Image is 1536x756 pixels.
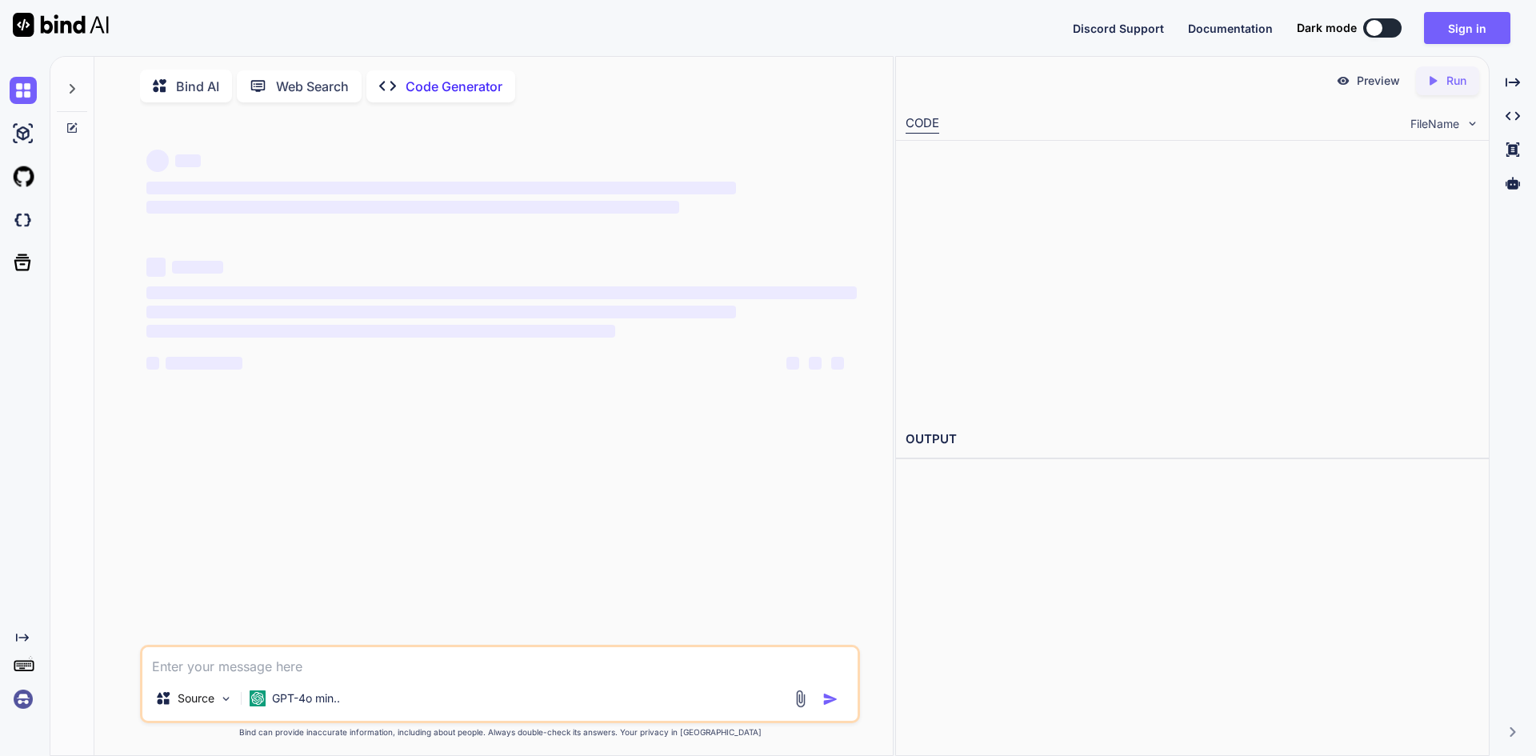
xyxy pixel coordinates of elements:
[1297,20,1357,36] span: Dark mode
[1073,22,1164,35] span: Discord Support
[786,357,799,370] span: ‌
[146,258,166,277] span: ‌
[1424,12,1510,44] button: Sign in
[166,357,242,370] span: ‌
[146,286,857,299] span: ‌
[172,261,223,274] span: ‌
[146,150,169,172] span: ‌
[178,690,214,706] p: Source
[146,325,615,338] span: ‌
[13,13,109,37] img: Bind AI
[175,154,201,167] span: ‌
[1357,73,1400,89] p: Preview
[1446,73,1466,89] p: Run
[1188,20,1273,37] button: Documentation
[1073,20,1164,37] button: Discord Support
[276,77,349,96] p: Web Search
[809,357,822,370] span: ‌
[896,421,1489,458] h2: OUTPUT
[1466,117,1479,130] img: chevron down
[406,77,502,96] p: Code Generator
[1188,22,1273,35] span: Documentation
[10,77,37,104] img: chat
[831,357,844,370] span: ‌
[146,182,736,194] span: ‌
[1410,116,1459,132] span: FileName
[146,201,679,214] span: ‌
[822,691,838,707] img: icon
[1336,74,1350,88] img: preview
[10,686,37,713] img: signin
[10,120,37,147] img: ai-studio
[10,206,37,234] img: darkCloudIdeIcon
[219,692,233,706] img: Pick Models
[791,690,810,708] img: attachment
[146,357,159,370] span: ‌
[906,114,939,134] div: CODE
[176,77,219,96] p: Bind AI
[272,690,340,706] p: GPT-4o min..
[140,726,860,738] p: Bind can provide inaccurate information, including about people. Always double-check its answers....
[146,306,736,318] span: ‌
[10,163,37,190] img: githubLight
[250,690,266,706] img: GPT-4o mini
